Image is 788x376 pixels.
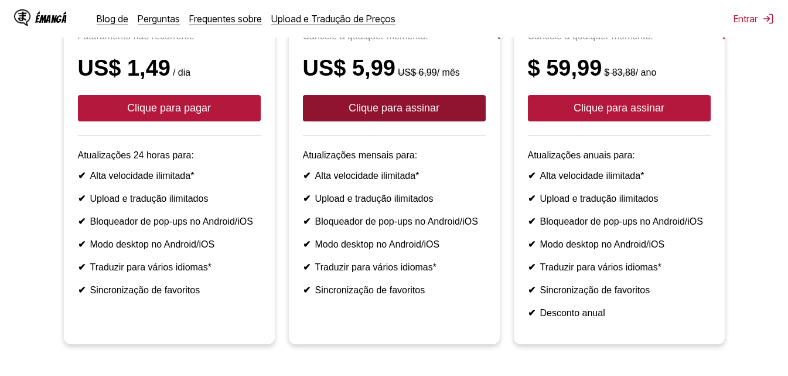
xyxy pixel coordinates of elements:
button: Clique para assinar [528,95,711,121]
font: $ 59,99 [528,56,602,80]
font: US$ 1,49 [78,56,170,80]
font: / ano [636,67,657,77]
font: Bloqueador de pop-ups no Android/iOS [315,216,478,226]
img: sair [762,13,774,25]
font: Upload e tradução ilimitados [315,194,434,204]
font: / dia [173,67,190,77]
font: ✔ [528,262,535,272]
font: US$ 5,99 [303,56,395,80]
button: Clique para pagar [78,95,261,121]
font: ÉMangá [35,13,66,25]
font: ✔ [303,171,311,181]
font: Upload e tradução ilimitados [540,194,659,204]
font: ✔ [78,262,86,272]
button: Clique para assinar [303,95,486,121]
font: Atualizações anuais para: [528,150,635,160]
font: Sincronização de favoritos [90,285,200,295]
font: Bloqueador de pop-ups no Android/iOS [90,216,253,226]
font: ✔ [528,194,535,204]
font: Clique para pagar [127,102,211,114]
font: ✔ [303,216,311,226]
font: ✔ [528,239,535,249]
font: / mês [437,67,460,77]
font: $ 83,88 [604,67,635,77]
font: ✔ [528,216,535,226]
font: Upload e tradução ilimitados [90,194,209,204]
font: Alta velocidade ilimitada* [315,171,419,181]
font: Traduzir para vários idiomas* [315,262,436,272]
font: Alta velocidade ilimitada* [90,171,195,181]
font: US$ 6,99 [398,67,437,77]
font: ✔ [78,285,86,295]
font: Clique para assinar [349,102,439,114]
a: Upload e Tradução de Preços [271,13,395,25]
font: Traduzir para vários idiomas* [90,262,212,272]
font: ✔ [303,239,311,249]
font: ✔ [528,171,535,181]
font: Atualizações 24 horas para: [78,150,194,160]
font: Bloqueador de pop-ups no Android/iOS [540,216,703,226]
font: ✔ [78,239,86,249]
a: Blog de [97,13,128,25]
font: ✔ [78,194,86,204]
font: ✔ [78,216,86,226]
font: Alta velocidade ilimitada* [540,171,644,181]
font: Modo desktop no Android/iOS [540,239,665,249]
font: ✔ [528,285,535,295]
a: Frequentes sobre [189,13,262,25]
font: ✔ [78,171,86,181]
font: ✔ [303,262,311,272]
font: ✔ [528,308,535,318]
a: Perguntas [138,13,180,25]
img: Logotipo IsManga [14,9,30,26]
font: Modo desktop no Android/iOS [90,239,215,249]
a: Logotipo IsMangaÉMangá [14,9,87,28]
font: Traduzir para vários idiomas* [540,262,661,272]
font: Entrar [734,13,758,25]
font: Sincronização de favoritos [315,285,425,295]
font: Sincronização de favoritos [540,285,650,295]
font: ✔ [303,194,311,204]
button: Entrar [734,13,774,25]
font: Modo desktop no Android/iOS [315,239,440,249]
font: Desconto anual [540,308,605,318]
font: ✔ [303,285,311,295]
font: Clique para assinar [574,102,664,114]
font: Atualizações mensais para: [303,150,418,160]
